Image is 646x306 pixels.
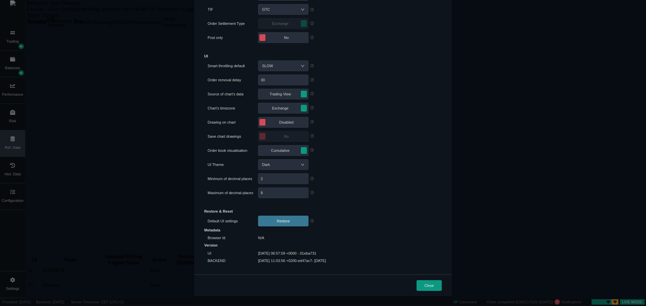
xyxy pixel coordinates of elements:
label: Minimum of decimal places [208,175,258,182]
h3: Restore & Reset [204,209,442,214]
div: Dark [262,160,277,170]
span: No [266,34,306,41]
div: Active [123,257,142,263]
div: N/A [258,235,264,241]
i: icon: down [301,163,304,167]
button: Restore [258,216,309,226]
span: Exchange [260,105,300,112]
label: TIF [208,6,258,13]
div:  [363,12,605,18]
span:  [363,12,365,18]
div: Ext Allocation Profile [244,254,284,266]
div: Internal Pricing Engine Name [72,254,122,266]
td: 12 [1,267,15,274]
label: UI [208,250,258,257]
h3: Version [204,243,442,248]
label: Order Settlement Type [208,20,258,27]
label: Smart throttling default [208,62,258,70]
label: UI Theme [208,161,258,168]
i: icon: down [301,7,304,11]
td: false [325,267,357,274]
span: Disabled [266,119,306,126]
td: 15 [1,281,15,289]
i: icon: down [301,64,304,68]
div: Id [1,257,15,263]
h3: UI [204,54,442,58]
label: Drawing on chart [208,119,258,126]
label: Order removal delay [208,76,258,84]
label: Maximum of decimal places [208,189,258,196]
span: No [266,133,306,140]
div: GTC [262,4,277,14]
label: Save chart drawings [208,133,258,140]
div: [DATE] 06:57:58 +0000 - 01eba731 [258,251,316,256]
td: false [123,267,143,274]
div: [DATE] 11:03:56 +0200 - ed47ac7 - [DATE] [258,258,326,264]
label: Browser Id [208,234,258,242]
div: Ext Account Group [207,254,243,266]
td: Binance [16,281,71,289]
div: Ext Clearing Account [285,254,324,266]
td: EQONEX [16,267,71,274]
div: Rfq Supported [325,254,357,266]
label: Order book visualisation [208,147,258,154]
button: Close [417,280,442,291]
span: Cumulative [260,147,300,154]
div: Ext Account [179,254,206,266]
label: Chart's timezone [208,104,258,112]
label: BACKEND [208,257,258,264]
div: Session Qualifier [143,254,177,266]
td: false [325,281,357,289]
label: Post only [208,34,258,41]
span: Trading View [260,91,300,97]
div: Name [16,257,71,263]
h3: Metadata [204,228,442,232]
div: SLOW [262,61,280,71]
label: Source of chart's data [208,90,258,98]
td: false [123,281,143,289]
span: Exchange [260,20,300,27]
label: Default UI settings [208,217,258,225]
